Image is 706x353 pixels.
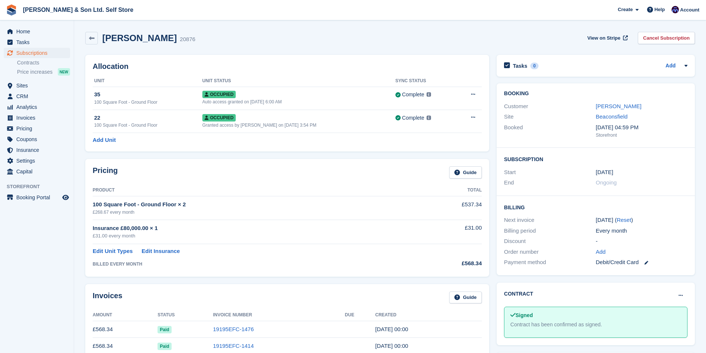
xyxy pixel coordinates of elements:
a: [PERSON_NAME] & Son Ltd. Self Store [20,4,136,16]
a: menu [4,91,70,101]
div: [DATE] 04:59 PM [596,123,687,132]
div: Complete [402,91,424,99]
div: 0 [530,63,539,69]
a: Guide [449,166,482,179]
div: Order number [504,248,596,256]
span: View on Stripe [587,34,620,42]
div: Debit/Credit Card [596,258,687,267]
a: menu [4,192,70,203]
div: 100 Square Foot - Ground Floor [94,122,202,129]
img: icon-info-grey-7440780725fd019a000dd9b08b2336e03edf1995a4989e88bcd33f0948082b44.svg [427,116,431,120]
span: Capital [16,166,61,177]
div: [DATE] ( ) [596,216,687,224]
h2: Invoices [93,292,122,304]
a: menu [4,145,70,155]
div: NEW [58,68,70,76]
a: menu [4,123,70,134]
th: Invoice Number [213,309,345,321]
div: Every month [596,227,687,235]
span: Tasks [16,37,61,47]
td: £568.34 [93,321,158,338]
th: Created [375,309,482,321]
a: Reset [617,217,631,223]
div: 22 [94,114,202,122]
a: menu [4,166,70,177]
div: Signed [510,312,681,319]
div: £268.67 every month [93,209,413,216]
a: menu [4,26,70,37]
div: - [596,237,687,246]
span: Paid [158,343,171,350]
div: 100 Square Foot - Ground Floor × 2 [93,200,413,209]
span: Booking Portal [16,192,61,203]
span: Pricing [16,123,61,134]
a: menu [4,134,70,144]
th: Unit [93,75,202,87]
span: Invoices [16,113,61,123]
div: Site [504,113,596,121]
a: Beaconsfield [596,113,628,120]
span: CRM [16,91,61,101]
a: View on Stripe [584,32,629,44]
th: Amount [93,309,158,321]
span: Home [16,26,61,37]
span: Account [680,6,699,14]
a: menu [4,156,70,166]
a: Edit Unit Types [93,247,133,256]
div: Booked [504,123,596,139]
td: £537.34 [413,196,482,220]
span: Occupied [202,91,236,98]
h2: Pricing [93,166,118,179]
a: 19195EFC-1414 [213,343,254,349]
img: icon-info-grey-7440780725fd019a000dd9b08b2336e03edf1995a4989e88bcd33f0948082b44.svg [427,92,431,97]
div: 100 Square Foot - Ground Floor [94,99,202,106]
img: stora-icon-8386f47178a22dfd0bd8f6a31ec36ba5ce8667c1dd55bd0f319d3a0aa187defe.svg [6,4,17,16]
div: Insurance £80,000.00 × 1 [93,224,413,233]
a: menu [4,37,70,47]
a: Price increases NEW [17,68,70,76]
a: Add [666,62,676,70]
h2: Contract [504,290,533,298]
a: menu [4,48,70,58]
time: 2025-07-23 23:00:07 UTC [375,343,408,349]
a: Edit Insurance [142,247,180,256]
div: Granted access by [PERSON_NAME] on [DATE] 3:54 PM [202,122,395,129]
h2: Allocation [93,62,482,71]
th: Total [413,184,482,196]
a: menu [4,102,70,112]
div: £31.00 every month [93,232,413,240]
a: menu [4,80,70,91]
th: Status [158,309,213,321]
div: Contract has been confirmed as signed. [510,321,681,329]
span: Create [618,6,633,13]
span: Storefront [7,183,74,190]
a: Contracts [17,59,70,66]
th: Due [345,309,375,321]
div: 35 [94,90,202,99]
div: Start [504,168,596,177]
a: Guide [449,292,482,304]
span: Coupons [16,134,61,144]
span: Settings [16,156,61,166]
span: Occupied [202,114,236,121]
span: Price increases [17,69,53,76]
div: Auto access granted on [DATE] 6:00 AM [202,99,395,105]
time: 2025-08-23 23:00:38 UTC [375,326,408,332]
a: 19195EFC-1476 [213,326,254,332]
div: Storefront [596,131,687,139]
div: BILLED EVERY MONTH [93,261,413,267]
h2: Billing [504,203,687,211]
span: Paid [158,326,171,333]
div: End [504,179,596,187]
div: Discount [504,237,596,246]
div: Complete [402,114,424,122]
span: Insurance [16,145,61,155]
div: Billing period [504,227,596,235]
div: Next invoice [504,216,596,224]
th: Unit Status [202,75,395,87]
img: Josey Kitching [672,6,679,13]
span: Subscriptions [16,48,61,58]
h2: [PERSON_NAME] [102,33,177,43]
time: 2023-07-23 23:00:00 UTC [596,168,613,177]
a: [PERSON_NAME] [596,103,642,109]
